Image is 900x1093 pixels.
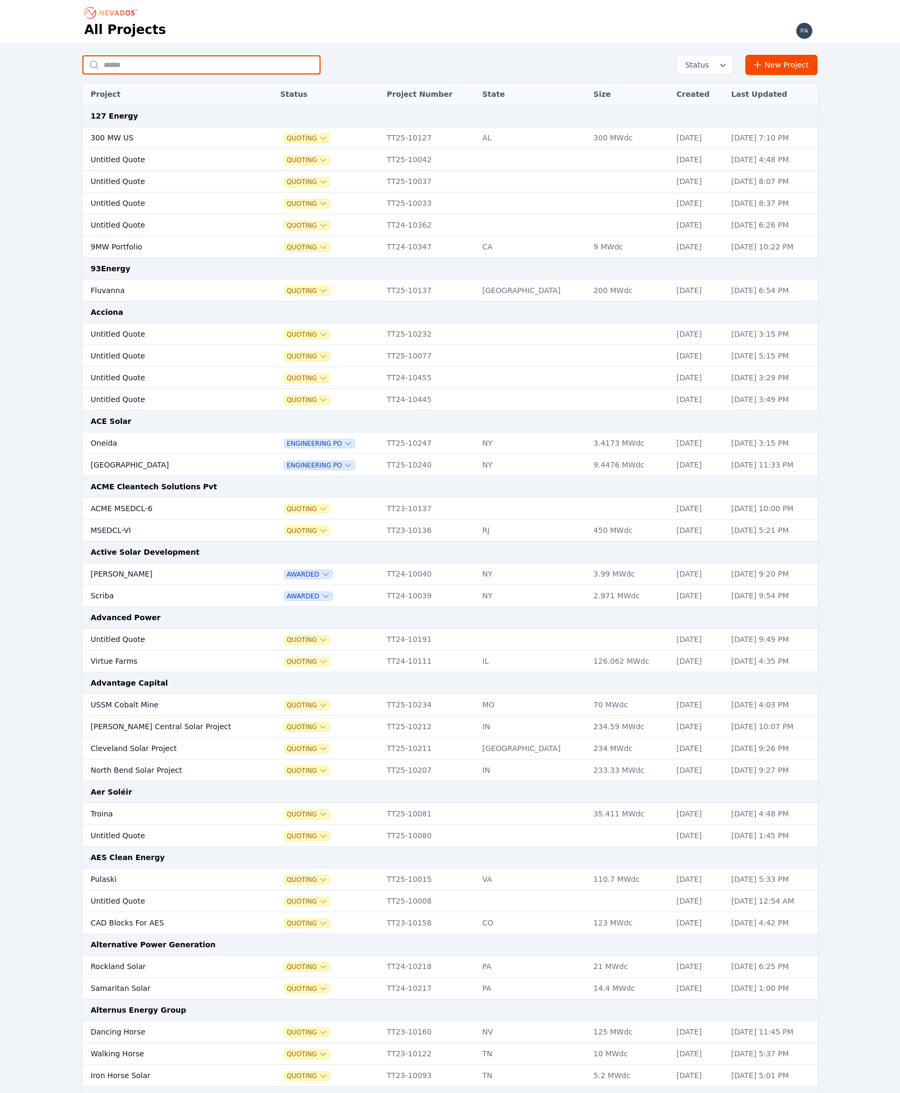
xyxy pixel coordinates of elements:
td: Dancing Horse [82,1021,249,1043]
td: [DATE] [671,367,726,389]
td: [DATE] [671,563,726,585]
td: [DATE] [671,869,726,890]
td: [DATE] [671,738,726,760]
td: TT24-10040 [382,563,477,585]
span: Quoting [284,984,330,993]
span: Awarded [284,570,332,579]
td: 233.33 MWdc [588,760,671,781]
td: Untitled Quote [82,214,249,236]
td: TT23-10122 [382,1043,477,1065]
td: [GEOGRAPHIC_DATA] [477,280,588,302]
td: [DATE] 11:33 PM [726,454,818,476]
td: [DATE] 4:48 PM [726,803,818,825]
button: Quoting [284,723,330,731]
td: Untitled Quote [82,629,249,650]
td: [DATE] 9:27 PM [726,760,818,781]
td: [DATE] [671,389,726,411]
td: [GEOGRAPHIC_DATA] [82,454,249,476]
td: [DATE] [671,432,726,454]
th: Project [82,84,249,105]
td: [DATE] [671,345,726,367]
td: TT25-10037 [382,171,477,193]
button: Quoting [284,832,330,840]
td: [DATE] 8:07 PM [726,171,818,193]
td: [DATE] [671,956,726,978]
td: Untitled Quote [82,149,249,171]
td: 21 MWdc [588,956,671,978]
button: Quoting [284,1072,330,1080]
button: Awarded [284,592,332,600]
td: TT25-10033 [382,193,477,214]
tr: ScribaAwardedTT24-10039NY2.971 MWdc[DATE][DATE] 9:54 PM [82,585,818,607]
td: TT24-10362 [382,214,477,236]
td: [DATE] 10:22 PM [726,236,818,258]
span: Quoting [284,396,330,404]
td: [DATE] 9:26 PM [726,738,818,760]
td: TT25-10234 [382,694,477,716]
tr: [PERSON_NAME] Central Solar ProjectQuotingTT25-10212IN234.59 MWdc[DATE][DATE] 10:07 PM [82,716,818,738]
tr: Iron Horse SolarQuotingTT23-10093TN5.2 MWdc[DATE][DATE] 5:01 PM [82,1065,818,1087]
button: Quoting [284,657,330,666]
td: AES Clean Energy [82,847,818,869]
td: PA [477,978,588,999]
td: [DATE] [671,629,726,650]
tr: Untitled QuoteQuotingTT25-10077[DATE][DATE] 5:15 PM [82,345,818,367]
td: TT24-10218 [382,956,477,978]
button: Quoting [284,810,330,819]
td: Rockland Solar [82,956,249,978]
td: ACME MSEDCL-6 [82,498,249,520]
td: 450 MWdc [588,520,671,541]
tr: OneidaEngineering POTT25-10247NY3.4173 MWdc[DATE][DATE] 3:15 PM [82,432,818,454]
span: Quoting [284,178,330,186]
td: [DATE] [671,585,726,607]
tr: ACME MSEDCL-6QuotingTT23-10137[DATE][DATE] 10:00 PM [82,498,818,520]
td: TT23-10158 [382,912,477,934]
td: MO [477,694,588,716]
td: IL [477,650,588,672]
td: [DATE] [671,149,726,171]
td: 300 MWdc [588,127,671,149]
td: [DATE] [671,912,726,934]
td: [DATE] 7:10 PM [726,127,818,149]
tr: FluvannaQuotingTT25-10137[GEOGRAPHIC_DATA]200 MWdc[DATE][DATE] 6:54 PM [82,280,818,302]
td: [DATE] [671,1065,726,1087]
span: Quoting [284,287,330,295]
td: TT24-10347 [382,236,477,258]
th: Last Updated [726,84,818,105]
td: TT25-10008 [382,890,477,912]
td: TT24-10455 [382,367,477,389]
button: Quoting [284,505,330,513]
span: Quoting [284,919,330,928]
tr: USSM Cobalt MineQuotingTT25-10234MO70 MWdc[DATE][DATE] 4:03 PM [82,694,818,716]
h1: All Projects [85,21,166,38]
tr: Untitled QuoteQuotingTT24-10362[DATE][DATE] 6:26 PM [82,214,818,236]
td: TT25-10042 [382,149,477,171]
button: Quoting [284,875,330,884]
td: TN [477,1043,588,1065]
td: 234 MWdc [588,738,671,760]
th: Created [671,84,726,105]
button: Quoting [284,636,330,644]
td: [DATE] 1:45 PM [726,825,818,847]
td: 9.4476 MWdc [588,454,671,476]
td: 123 MWdc [588,912,671,934]
td: 2.971 MWdc [588,585,671,607]
span: Quoting [284,1050,330,1058]
button: Status [677,55,733,74]
button: Quoting [284,745,330,753]
td: IN [477,716,588,738]
td: ACE Solar [82,411,818,432]
td: [DATE] [671,498,726,520]
span: Quoting [284,243,330,252]
td: 35.411 MWdc [588,803,671,825]
td: [DATE] 5:15 PM [726,345,818,367]
td: [DATE] 11:45 PM [726,1021,818,1043]
td: [DATE] 3:15 PM [726,323,818,345]
td: TT25-10207 [382,760,477,781]
tr: Untitled QuoteQuotingTT25-10080[DATE][DATE] 1:45 PM [82,825,818,847]
td: [DATE] 8:37 PM [726,193,818,214]
th: State [477,84,588,105]
td: 9 MWdc [588,236,671,258]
